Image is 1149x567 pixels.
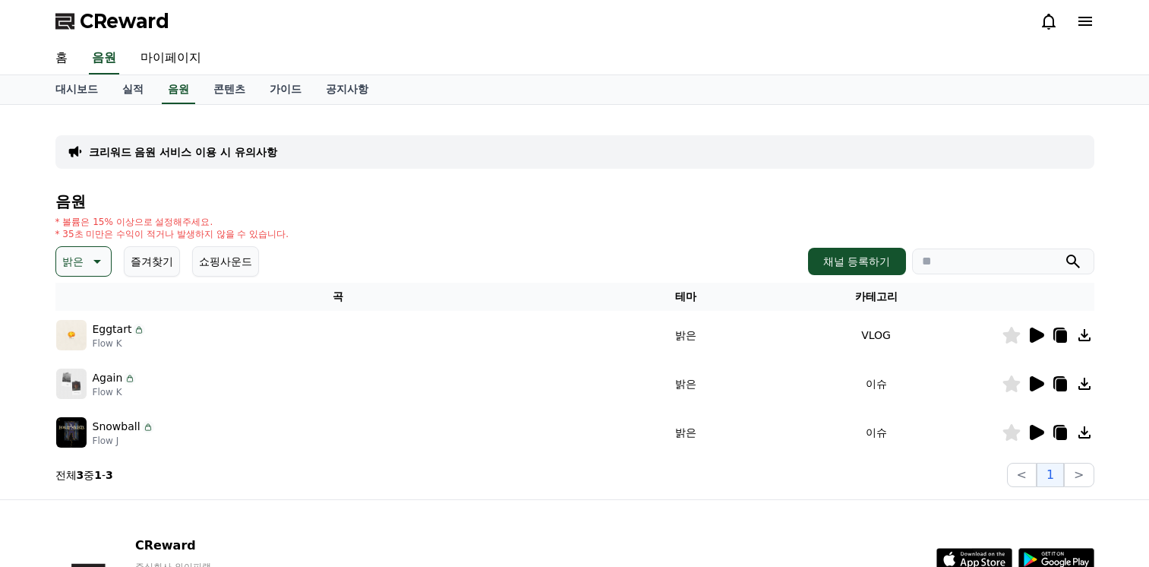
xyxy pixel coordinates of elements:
a: 홈 [43,43,80,74]
p: Eggtart [93,322,132,337]
button: 1 [1037,463,1064,487]
p: Snowball [93,419,140,435]
th: 테마 [621,283,751,311]
p: Again [93,370,123,386]
p: 전체 중 - [55,467,113,483]
td: 밝은 [621,311,751,360]
p: * 볼륨은 15% 이상으로 설정해주세요. [55,216,289,228]
td: 밝은 [621,408,751,457]
button: < [1007,463,1037,487]
button: 채널 등록하기 [808,248,905,275]
p: 밝은 [62,251,84,272]
img: music [56,369,87,399]
strong: 3 [77,469,84,481]
a: 음원 [89,43,119,74]
p: Flow K [93,337,146,350]
p: * 35초 미만은 수익이 적거나 발생하지 않을 수 있습니다. [55,228,289,240]
strong: 3 [106,469,113,481]
th: 곡 [55,283,621,311]
strong: 1 [94,469,102,481]
td: 밝은 [621,360,751,408]
img: music [56,417,87,448]
a: 음원 [162,75,195,104]
p: Flow K [93,386,137,398]
a: CReward [55,9,169,33]
a: 콘텐츠 [201,75,257,104]
button: 즐겨찾기 [124,246,180,277]
td: VLOG [751,311,1002,360]
th: 카테고리 [751,283,1002,311]
img: music [56,320,87,350]
td: 이슈 [751,360,1002,408]
a: 실적 [110,75,156,104]
a: 가이드 [257,75,314,104]
button: 밝은 [55,246,112,277]
a: 크리워드 음원 서비스 이용 시 유의사항 [89,144,277,160]
a: 대시보드 [43,75,110,104]
a: 마이페이지 [128,43,213,74]
span: CReward [80,9,169,33]
button: > [1064,463,1094,487]
h4: 음원 [55,193,1094,210]
p: Flow J [93,435,154,447]
a: 공지사항 [314,75,380,104]
button: 쇼핑사운드 [192,246,259,277]
p: CReward [135,537,320,555]
td: 이슈 [751,408,1002,457]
